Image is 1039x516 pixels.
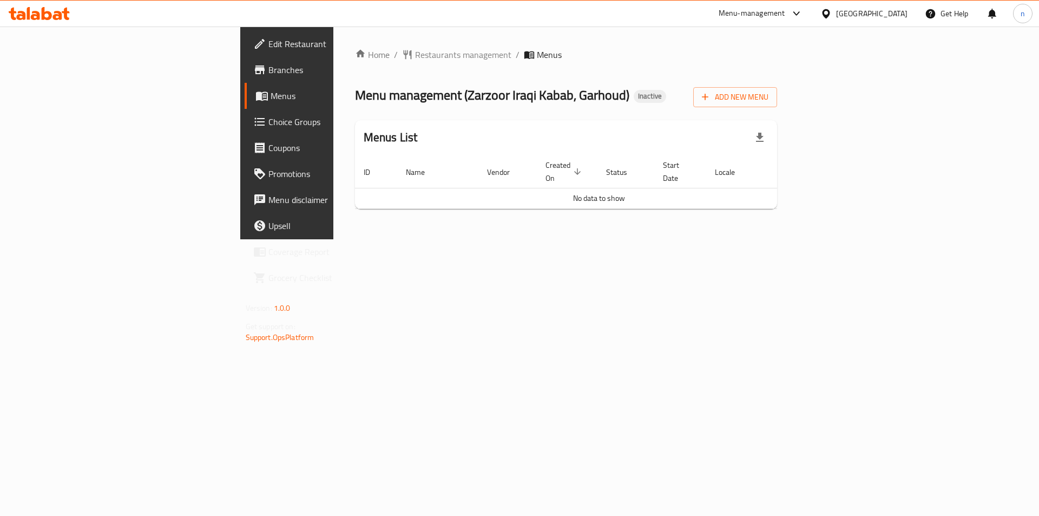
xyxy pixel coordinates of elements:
[402,48,511,61] a: Restaurants management
[246,330,314,344] a: Support.OpsPlatform
[246,301,272,315] span: Version:
[274,301,291,315] span: 1.0.0
[836,8,908,19] div: [GEOGRAPHIC_DATA]
[634,90,666,103] div: Inactive
[1021,8,1025,19] span: n
[693,87,777,107] button: Add New Menu
[245,265,414,291] a: Grocery Checklist
[355,83,629,107] span: Menu management ( Zarzoor Iraqi Kabab, Garhoud )
[537,48,562,61] span: Menus
[268,167,405,180] span: Promotions
[573,191,625,205] span: No data to show
[245,161,414,187] a: Promotions
[268,245,405,258] span: Coverage Report
[406,166,439,179] span: Name
[268,219,405,232] span: Upsell
[245,109,414,135] a: Choice Groups
[487,166,524,179] span: Vendor
[268,193,405,206] span: Menu disclaimer
[245,83,414,109] a: Menus
[245,239,414,265] a: Coverage Report
[245,187,414,213] a: Menu disclaimer
[245,31,414,57] a: Edit Restaurant
[663,159,693,185] span: Start Date
[634,92,666,101] span: Inactive
[762,155,843,188] th: Actions
[415,48,511,61] span: Restaurants management
[246,319,295,334] span: Get support on:
[606,166,641,179] span: Status
[747,125,773,151] div: Export file
[715,166,749,179] span: Locale
[268,141,405,154] span: Coupons
[245,213,414,239] a: Upsell
[702,90,768,104] span: Add New Menu
[268,115,405,128] span: Choice Groups
[355,155,843,209] table: enhanced table
[355,48,778,61] nav: breadcrumb
[245,57,414,83] a: Branches
[268,63,405,76] span: Branches
[271,89,405,102] span: Menus
[516,48,519,61] li: /
[268,37,405,50] span: Edit Restaurant
[268,271,405,284] span: Grocery Checklist
[245,135,414,161] a: Coupons
[364,166,384,179] span: ID
[364,129,418,146] h2: Menus List
[719,7,785,20] div: Menu-management
[545,159,584,185] span: Created On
